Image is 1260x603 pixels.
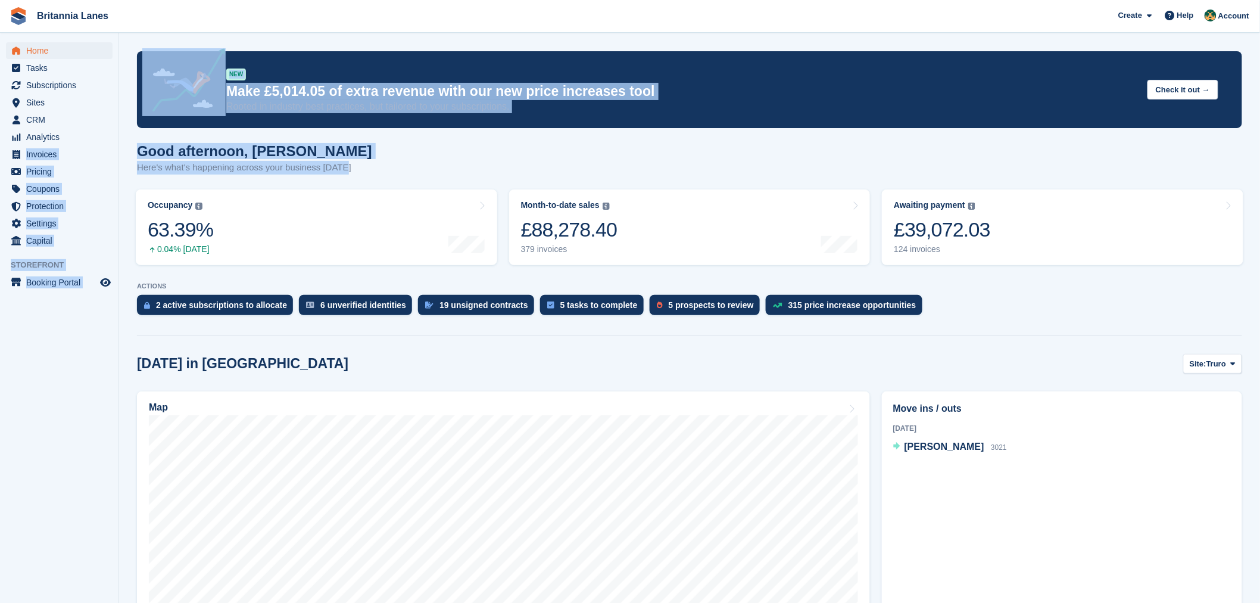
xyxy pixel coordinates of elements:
[905,442,984,452] span: [PERSON_NAME]
[893,402,1231,416] h2: Move ins / outs
[1147,80,1218,100] button: Check it out →
[98,275,113,290] a: Preview store
[26,42,98,59] span: Home
[968,203,975,210] img: icon-info-grey-7440780725fd019a000dd9b08b2336e03edf1995a4989e88bcd33f0948082b44.svg
[766,295,928,321] a: 315 price increase opportunities
[991,443,1007,452] span: 3021
[26,232,98,249] span: Capital
[540,295,650,321] a: 5 tasks to complete
[142,48,226,116] img: price-adjustments-announcement-icon-8257ccfd72463d97f412b2fc003d46551f7dbcb40ab6d574587a9cd5c0d94...
[26,198,98,215] span: Protection
[894,217,990,242] div: £39,072.03
[306,301,314,309] img: verify_identity-adf6edd0f0f0b5bbfe63781bf79b02c33cf7c696d77639b501bdc392416b5a36.svg
[894,200,965,210] div: Awaiting payment
[137,295,299,321] a: 2 active subscriptions to allocate
[418,295,540,321] a: 19 unsigned contracts
[26,94,98,111] span: Sites
[509,189,871,265] a: Month-to-date sales £88,278.40 379 invoices
[10,7,27,25] img: stora-icon-8386f47178a22dfd0bd8f6a31ec36ba5ce8667c1dd55bd0f319d3a0aa187defe.svg
[26,181,98,197] span: Coupons
[1183,354,1242,374] button: Site: Truro
[226,69,246,80] div: NEW
[6,129,113,145] a: menu
[320,300,406,310] div: 6 unverified identities
[603,203,610,210] img: icon-info-grey-7440780725fd019a000dd9b08b2336e03edf1995a4989e88bcd33f0948082b44.svg
[650,295,766,321] a: 5 prospects to review
[11,259,118,271] span: Storefront
[137,161,372,175] p: Here's what's happening across your business [DATE]
[1218,10,1249,22] span: Account
[148,244,213,254] div: 0.04% [DATE]
[26,215,98,232] span: Settings
[560,300,638,310] div: 5 tasks to complete
[26,163,98,180] span: Pricing
[26,274,98,291] span: Booking Portal
[6,215,113,232] a: menu
[788,300,916,310] div: 315 price increase opportunities
[893,423,1231,434] div: [DATE]
[299,295,418,321] a: 6 unverified identities
[6,163,113,180] a: menu
[226,100,1138,113] p: Rooted in industry best practices, but tailored to your subscriptions.
[6,274,113,291] a: menu
[1177,10,1194,21] span: Help
[6,146,113,163] a: menu
[6,111,113,128] a: menu
[195,203,202,210] img: icon-info-grey-7440780725fd019a000dd9b08b2336e03edf1995a4989e88bcd33f0948082b44.svg
[773,303,782,308] img: price_increase_opportunities-93ffe204e8149a01c8c9dc8f82e8f89637d9d84a8eef4429ea346261dce0b2c0.svg
[6,77,113,94] a: menu
[6,198,113,215] a: menu
[894,244,990,254] div: 124 invoices
[26,111,98,128] span: CRM
[1206,358,1226,370] span: Truro
[149,402,168,413] h2: Map
[148,200,192,210] div: Occupancy
[26,60,98,76] span: Tasks
[137,282,1242,290] p: ACTIONS
[26,146,98,163] span: Invoices
[148,217,213,242] div: 63.39%
[6,60,113,76] a: menu
[26,77,98,94] span: Subscriptions
[137,356,348,372] h2: [DATE] in [GEOGRAPHIC_DATA]
[137,143,372,159] h1: Good afternoon, [PERSON_NAME]
[6,232,113,249] a: menu
[521,200,600,210] div: Month-to-date sales
[6,42,113,59] a: menu
[882,189,1243,265] a: Awaiting payment £39,072.03 124 invoices
[1118,10,1142,21] span: Create
[425,301,433,309] img: contract_signature_icon-13c848040528278c33f63329250d36e43548de30e8caae1d1a13099fd9432cc5.svg
[136,189,497,265] a: Occupancy 63.39% 0.04% [DATE]
[6,181,113,197] a: menu
[521,217,617,242] div: £88,278.40
[657,301,663,309] img: prospect-51fa495bee0391a8d652442698ab0144808aea92771e9ea1ae160a38d050c398.svg
[521,244,617,254] div: 379 invoices
[26,129,98,145] span: Analytics
[32,6,113,26] a: Britannia Lanes
[226,83,1138,100] p: Make £5,014.05 of extra revenue with our new price increases tool
[6,94,113,111] a: menu
[669,300,754,310] div: 5 prospects to review
[156,300,287,310] div: 2 active subscriptions to allocate
[144,301,150,309] img: active_subscription_to_allocate_icon-d502201f5373d7db506a760aba3b589e785aa758c864c3986d89f69b8ff3...
[893,440,1007,455] a: [PERSON_NAME] 3021
[1190,358,1206,370] span: Site:
[439,300,528,310] div: 19 unsigned contracts
[1205,10,1217,21] img: Nathan Kellow
[547,301,554,309] img: task-75834270c22a3079a89374b754ae025e5fb1db73e45f91037f5363f120a921f8.svg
